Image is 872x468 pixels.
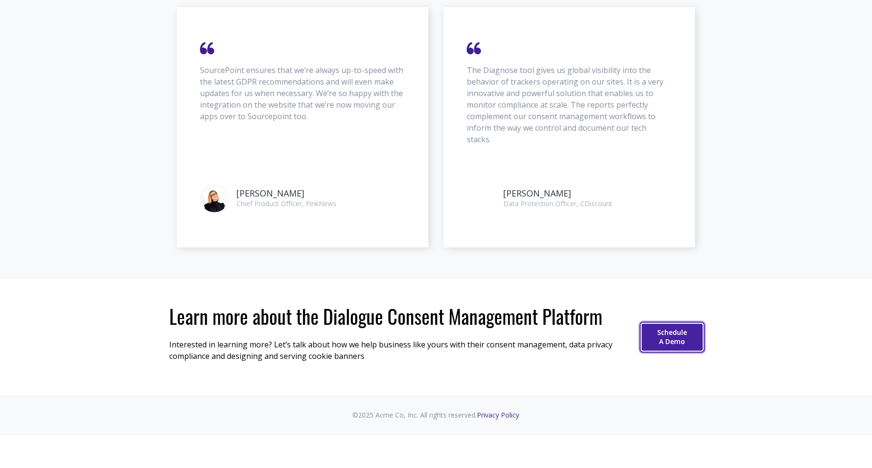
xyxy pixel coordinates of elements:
p: ©2025 Acme Co, Inc. All rights reserved. [169,411,703,420]
small: Chief Product Officer, PinkNews [237,199,336,209]
p: [PERSON_NAME] [237,187,336,199]
a: Privacy Policy [477,410,520,419]
span: Learn more about the Dialogue Consent Management Platform [169,302,602,331]
img: Sarah Watson [200,184,229,212]
span: SourcePoint ensures that we’re always up-to-speed with the latest GDPR recommendations and will e... [200,65,403,122]
a: Schedule A Demo [642,324,703,351]
p: The Diagnose tool gives us global visibility into the behavior of trackers operating on our sites... [467,64,672,145]
img: Guillaume Sanna [467,184,496,212]
p: [PERSON_NAME] [503,187,612,199]
span: Interested in learning more? Let’s talk about how we help business like yours with their consent ... [169,339,612,361]
small: Data Protection Officer, CDiscount [503,199,612,209]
